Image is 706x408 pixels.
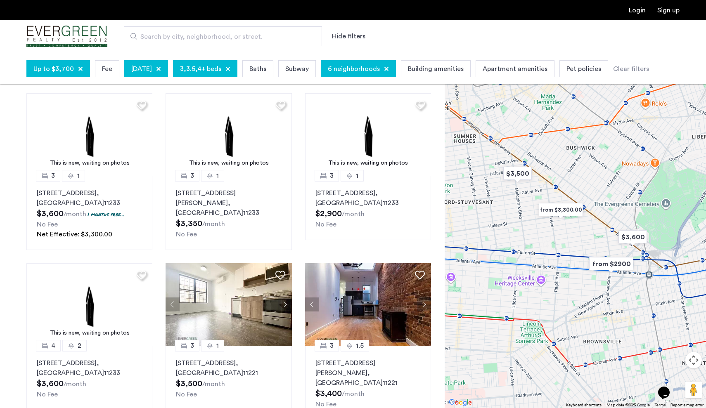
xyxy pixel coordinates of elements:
img: 2.gif [305,93,431,176]
span: Building amenities [408,64,464,74]
a: 31[STREET_ADDRESS], [GEOGRAPHIC_DATA]11233No Fee [305,176,431,240]
span: 1.5 [356,341,364,351]
button: Next apartment [417,297,431,311]
button: Drag Pegman onto the map to open Street View [685,382,702,398]
span: No Fee [315,221,336,228]
span: 3 [51,171,55,181]
span: Net Effective: $3,300.00 [37,231,112,238]
span: Subway [285,64,309,74]
span: $2,900 [315,210,342,218]
button: Show or hide filters [332,31,365,41]
span: Baths [249,64,266,74]
a: Open this area in Google Maps (opens a new window) [447,397,474,408]
span: $3,600 [37,210,64,218]
span: 3 [330,341,334,351]
span: 3 [330,171,334,181]
span: 2 [78,341,81,351]
span: [DATE] [131,64,152,74]
span: No Fee [37,221,58,228]
span: Pet policies [566,64,601,74]
div: $3,500 [500,164,535,183]
span: $3,400 [315,389,342,398]
span: $3,500 [176,380,202,388]
div: $3,600 [615,228,650,246]
a: This is new, waiting on photos [166,93,292,176]
span: No Fee [315,401,336,408]
span: 1 [216,341,219,351]
img: 2.gif [26,93,153,176]
p: [STREET_ADDRESS] 11233 [37,188,142,208]
a: Registration [657,7,680,14]
p: [STREET_ADDRESS] 11233 [37,358,142,378]
span: 3 [190,341,194,351]
span: $3,350 [176,219,202,228]
span: $3,600 [37,380,64,388]
span: Map data ©2025 Google [606,403,650,407]
button: Keyboard shortcuts [566,402,602,408]
span: No Fee [176,391,197,398]
a: Report a map error [670,402,704,408]
a: Cazamio Logo [26,21,107,52]
img: logo [26,21,107,52]
sub: /month [64,211,86,217]
span: Search by city, neighborhood, or street. [140,32,299,42]
a: 31[STREET_ADDRESS][PERSON_NAME], [GEOGRAPHIC_DATA]11233No Fee [166,176,291,250]
input: Apartment Search [124,26,322,46]
a: This is new, waiting on photos [26,263,153,346]
p: [STREET_ADDRESS] 11221 [176,358,281,378]
a: Login [629,7,646,14]
div: This is new, waiting on photos [170,159,288,167]
img: 2.gif [26,263,153,346]
span: 3 [190,171,194,181]
img: 218_638502729985738472.jpeg [166,263,292,346]
img: Google [447,397,474,408]
a: Terms [655,402,666,408]
span: 3,3.5,4+ beds [180,64,221,74]
a: 31[STREET_ADDRESS], [GEOGRAPHIC_DATA]112331 months free...No FeeNet Effective: $3,300.00 [26,176,152,250]
button: Previous apartment [166,297,180,311]
div: This is new, waiting on photos [309,159,427,167]
p: [STREET_ADDRESS][PERSON_NAME] 11221 [315,358,421,388]
a: This is new, waiting on photos [26,93,153,176]
sub: /month [342,391,365,397]
p: 1 months free... [88,211,124,218]
sub: /month [64,381,86,387]
sub: /month [202,381,225,387]
span: 1 [77,171,80,181]
div: from $3,300.00 [535,200,586,219]
button: Next apartment [278,297,292,311]
div: Clear filters [613,64,649,74]
p: [STREET_ADDRESS] 11233 [315,188,421,208]
div: This is new, waiting on photos [31,159,149,167]
span: Fee [102,64,112,74]
p: [STREET_ADDRESS][PERSON_NAME] 11233 [176,188,281,218]
span: Up to $3,700 [33,64,74,74]
span: No Fee [37,391,58,398]
div: This is new, waiting on photos [31,329,149,337]
sub: /month [202,221,225,227]
span: No Fee [176,231,197,238]
sub: /month [342,211,365,217]
img: 2.gif [166,93,292,176]
a: This is new, waiting on photos [305,93,431,176]
span: Apartment amenities [483,64,547,74]
img: 218_638527788881344979.jpeg [305,263,431,346]
span: 1 [216,171,219,181]
span: 1 [356,171,358,181]
span: 6 neighborhoods [328,64,380,74]
iframe: chat widget [655,375,681,400]
button: Previous apartment [305,297,319,311]
button: Map camera controls [685,352,702,368]
span: 4 [51,341,55,351]
div: from $2900 [586,255,637,273]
